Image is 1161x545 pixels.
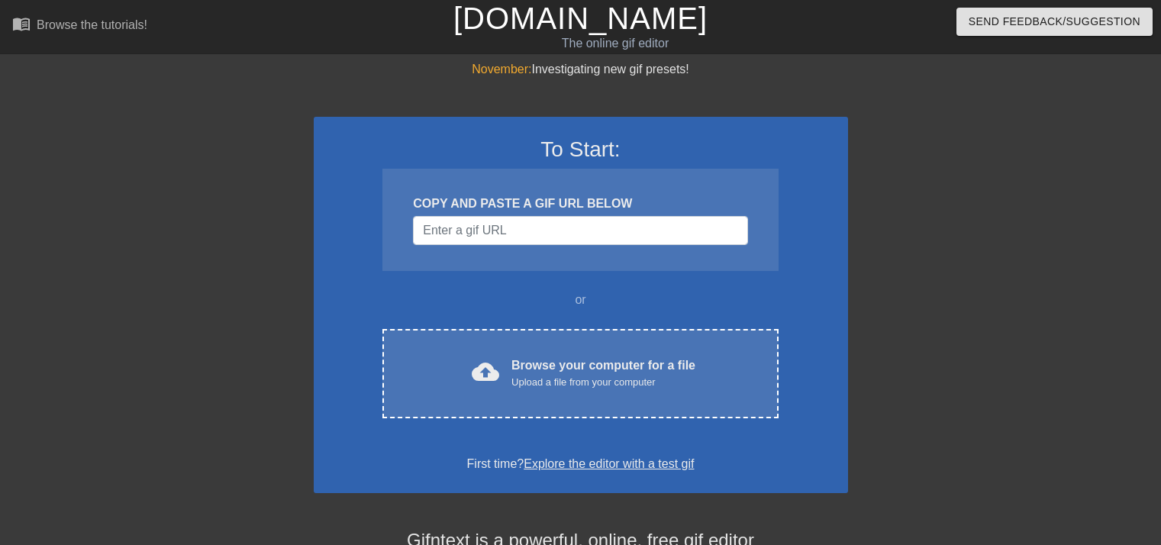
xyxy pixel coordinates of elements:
[956,8,1153,36] button: Send Feedback/Suggestion
[334,137,828,163] h3: To Start:
[472,358,499,385] span: cloud_upload
[472,63,531,76] span: November:
[524,457,694,470] a: Explore the editor with a test gif
[511,356,695,390] div: Browse your computer for a file
[413,216,747,245] input: Username
[511,375,695,390] div: Upload a file from your computer
[314,60,848,79] div: Investigating new gif presets!
[12,15,147,38] a: Browse the tutorials!
[37,18,147,31] div: Browse the tutorials!
[969,12,1140,31] span: Send Feedback/Suggestion
[395,34,836,53] div: The online gif editor
[12,15,31,33] span: menu_book
[453,2,708,35] a: [DOMAIN_NAME]
[353,291,808,309] div: or
[413,195,747,213] div: COPY AND PASTE A GIF URL BELOW
[334,455,828,473] div: First time?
